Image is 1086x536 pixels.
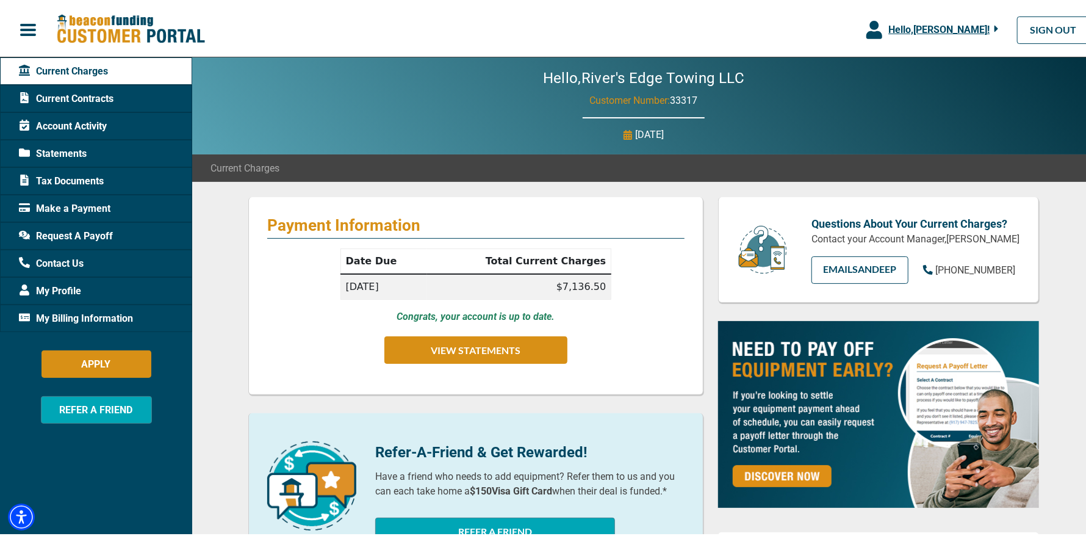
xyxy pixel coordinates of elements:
[427,247,611,272] th: Total Current Charges
[19,281,81,296] span: My Profile
[340,272,427,297] td: [DATE]
[375,467,685,496] p: Have a friend who needs to add equipment? Refer them to us and you can each take home a when thei...
[19,199,110,214] span: Make a Payment
[19,309,133,324] span: My Billing Information
[375,439,685,461] p: Refer-A-Friend & Get Rewarded!
[935,262,1015,273] span: [PHONE_NUMBER]
[19,89,113,104] span: Current Contracts
[888,21,990,33] span: Hello, [PERSON_NAME] !
[19,226,113,241] span: Request A Payoff
[41,394,152,421] button: REFER A FRIEND
[590,92,671,104] span: Customer Number:
[470,483,552,494] b: $150 Visa Gift Card
[397,307,555,322] p: Congrats, your account is up to date.
[19,117,107,131] span: Account Activity
[718,319,1039,505] img: payoff-ad-px.jpg
[427,272,611,297] td: $7,136.50
[811,230,1020,244] p: Contact your Account Manager, [PERSON_NAME]
[506,67,781,85] h2: Hello, River's Edge Towing LLC
[635,125,664,140] p: [DATE]
[19,144,87,159] span: Statements
[19,62,108,76] span: Current Charges
[56,12,205,43] img: Beacon Funding Customer Portal Logo
[923,261,1015,275] a: [PHONE_NUMBER]
[735,222,790,273] img: customer-service.png
[210,159,279,173] span: Current Charges
[671,92,698,104] span: 33317
[811,254,908,281] a: EMAILSandeep
[267,213,685,233] p: Payment Information
[19,172,104,186] span: Tax Documents
[267,439,356,528] img: refer-a-friend-icon.png
[41,348,151,375] button: APPLY
[8,501,35,528] div: Accessibility Menu
[811,213,1020,230] p: Questions About Your Current Charges?
[384,334,567,361] button: VIEW STATEMENTS
[19,254,84,269] span: Contact Us
[340,247,427,272] th: Date Due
